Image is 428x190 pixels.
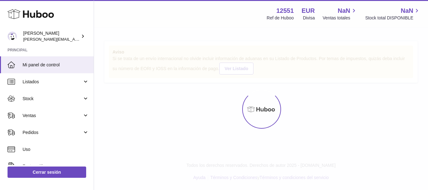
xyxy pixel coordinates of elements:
[365,7,420,21] a: NaN Stock total DISPONIBLE
[23,30,80,42] div: [PERSON_NAME]
[23,37,159,42] span: [PERSON_NAME][EMAIL_ADDRESS][PERSON_NAME][DOMAIN_NAME]
[338,7,350,15] span: NaN
[303,15,315,21] div: Divisa
[276,7,294,15] strong: 12551
[302,7,315,15] strong: EUR
[323,7,358,21] a: NaN Ventas totales
[365,15,420,21] span: Stock total DISPONIBLE
[23,96,82,102] span: Stock
[401,7,413,15] span: NaN
[23,79,82,85] span: Listados
[23,163,82,169] span: Facturación y pagos
[323,15,358,21] span: Ventas totales
[23,62,89,68] span: Mi panel de control
[23,146,89,152] span: Uso
[23,130,82,136] span: Pedidos
[8,32,17,41] img: gerardo.montoiro@cleverenterprise.es
[23,113,82,119] span: Ventas
[8,167,86,178] a: Cerrar sesión
[267,15,294,21] div: Ref de Huboo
